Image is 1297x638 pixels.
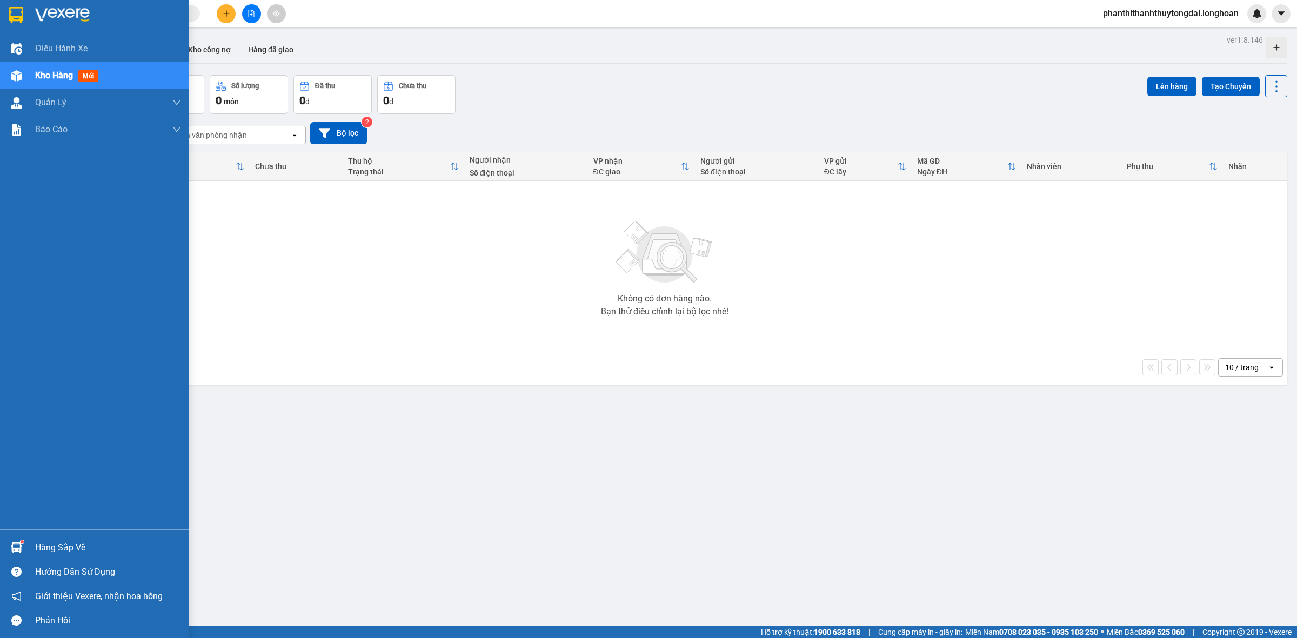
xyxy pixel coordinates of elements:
[999,628,1098,636] strong: 0708 023 035 - 0935 103 250
[1227,34,1263,46] div: ver 1.8.146
[156,152,249,181] th: Toggle SortBy
[611,214,719,290] img: svg+xml;base64,PHN2ZyBjbGFzcz0ibGlzdC1wbHVnX19zdmciIHhtbG5zPSJodHRwOi8vd3d3LnczLm9yZy8yMDAwL3N2Zy...
[305,97,310,106] span: đ
[1127,162,1208,171] div: Phụ thu
[224,97,239,106] span: món
[216,94,222,107] span: 0
[11,70,22,82] img: warehouse-icon
[35,564,181,580] div: Hướng dẫn sử dụng
[348,167,450,176] div: Trạng thái
[1272,4,1291,23] button: caret-down
[700,167,813,176] div: Số điện thoại
[1193,626,1194,638] span: |
[1228,162,1282,171] div: Nhãn
[210,75,288,114] button: Số lượng0món
[293,75,372,114] button: Đã thu0đ
[248,10,255,17] span: file-add
[618,294,712,303] div: Không có đơn hàng nào.
[9,7,23,23] img: logo-vxr
[272,10,280,17] span: aim
[399,82,426,90] div: Chưa thu
[35,613,181,629] div: Phản hồi
[1225,362,1259,373] div: 10 / trang
[267,4,286,23] button: aim
[1121,152,1222,181] th: Toggle SortBy
[172,130,247,140] div: Chọn văn phòng nhận
[1107,626,1185,638] span: Miền Bắc
[348,157,450,165] div: Thu hộ
[819,152,912,181] th: Toggle SortBy
[172,125,181,134] span: down
[231,82,259,90] div: Số lượng
[912,152,1021,181] th: Toggle SortBy
[1138,628,1185,636] strong: 0369 525 060
[878,626,962,638] span: Cung cấp máy in - giấy in:
[593,157,681,165] div: VP nhận
[593,167,681,176] div: ĐC giao
[21,540,24,543] sup: 1
[11,542,22,553] img: warehouse-icon
[35,42,88,55] span: Điều hành xe
[814,628,860,636] strong: 1900 633 818
[377,75,456,114] button: Chưa thu0đ
[1267,363,1276,372] svg: open
[601,307,728,316] div: Bạn thử điều chỉnh lại bộ lọc nhé!
[162,157,235,165] div: Đã thu
[239,37,302,63] button: Hàng đã giao
[700,157,813,165] div: Người gửi
[1276,9,1286,18] span: caret-down
[11,97,22,109] img: warehouse-icon
[242,4,261,23] button: file-add
[11,591,22,601] span: notification
[255,162,337,171] div: Chưa thu
[35,70,73,80] span: Kho hàng
[965,626,1098,638] span: Miền Nam
[1027,162,1116,171] div: Nhân viên
[290,131,299,139] svg: open
[362,117,372,127] sup: 2
[1094,6,1247,20] span: phanthithanhthuytongdai.longhoan
[299,94,305,107] span: 0
[1101,630,1104,634] span: ⚪️
[761,626,860,638] span: Hỗ trợ kỹ thuật:
[470,156,583,164] div: Người nhận
[868,626,870,638] span: |
[35,589,163,603] span: Giới thiệu Vexere, nhận hoa hồng
[78,70,98,82] span: mới
[917,157,1007,165] div: Mã GD
[310,122,367,144] button: Bộ lọc
[35,123,68,136] span: Báo cáo
[389,97,393,106] span: đ
[824,157,898,165] div: VP gửi
[11,615,22,626] span: message
[11,43,22,55] img: warehouse-icon
[1252,9,1262,18] img: icon-new-feature
[162,167,235,176] div: HTTT
[343,152,464,181] th: Toggle SortBy
[470,169,583,177] div: Số điện thoại
[35,540,181,556] div: Hàng sắp về
[917,167,1007,176] div: Ngày ĐH
[315,82,335,90] div: Đã thu
[179,37,239,63] button: Kho công nợ
[824,167,898,176] div: ĐC lấy
[35,96,66,109] span: Quản Lý
[172,98,181,107] span: down
[217,4,236,23] button: plus
[1147,77,1196,96] button: Lên hàng
[1202,77,1260,96] button: Tạo Chuyến
[383,94,389,107] span: 0
[588,152,695,181] th: Toggle SortBy
[223,10,230,17] span: plus
[1237,628,1245,636] span: copyright
[1266,37,1287,58] div: Tạo kho hàng mới
[11,124,22,136] img: solution-icon
[11,567,22,577] span: question-circle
